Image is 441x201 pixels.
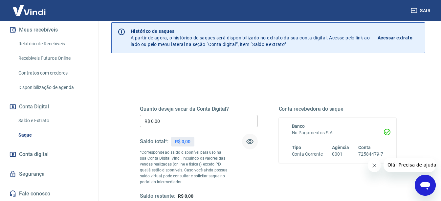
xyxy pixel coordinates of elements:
span: Banco [292,123,305,129]
a: Segurança [8,167,90,181]
h6: 72584479-7 [358,151,383,158]
iframe: Fechar mensagem [368,159,381,172]
h6: Nu Pagamentos S.A. [292,129,384,136]
a: Saque [16,128,90,142]
a: Acessar extrato [378,28,420,48]
span: Olá! Precisa de ajuda? [4,5,55,10]
button: Conta Digital [8,100,90,114]
iframe: Botão para abrir a janela de mensagens [415,175,436,196]
p: Acessar extrato [378,34,412,41]
img: Vindi [8,0,51,20]
h6: 0001 [332,151,349,158]
a: Recebíveis Futuros Online [16,52,90,65]
button: Sair [409,5,433,17]
h5: Saldo restante: [140,193,175,200]
span: Conta digital [19,150,49,159]
a: Relatório de Recebíveis [16,37,90,51]
a: Contratos com credores [16,66,90,80]
a: Fale conosco [8,187,90,201]
span: Conta [358,145,371,150]
h5: Quanto deseja sacar da Conta Digital? [140,106,258,112]
p: A partir de agora, o histórico de saques será disponibilizado no extrato da sua conta digital. Ac... [131,28,370,48]
iframe: Mensagem da empresa [384,158,436,172]
p: Histórico de saques [131,28,370,34]
span: Agência [332,145,349,150]
span: R$ 0,00 [178,193,193,199]
a: Conta digital [8,147,90,162]
span: Tipo [292,145,301,150]
a: Saldo e Extrato [16,114,90,127]
h5: Saldo total*: [140,138,168,145]
p: R$ 0,00 [175,138,190,145]
h5: Conta recebedora do saque [279,106,397,112]
a: Disponibilização de agenda [16,81,90,94]
button: Meus recebíveis [8,23,90,37]
h6: Conta Corrente [292,151,323,158]
p: *Corresponde ao saldo disponível para uso na sua Conta Digital Vindi. Incluindo os valores das ve... [140,149,228,185]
